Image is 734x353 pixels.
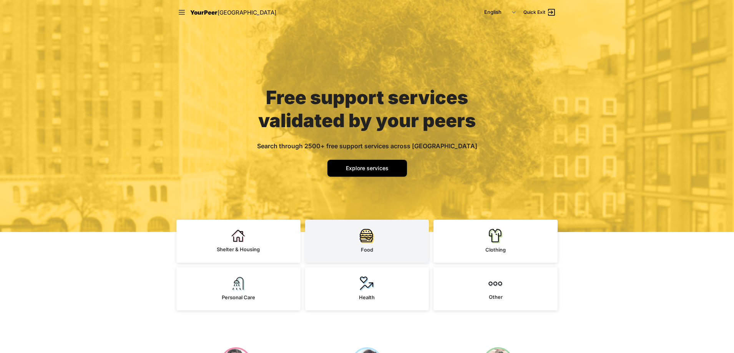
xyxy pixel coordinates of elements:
[485,247,506,253] span: Clothing
[361,247,373,253] span: Food
[346,165,389,171] span: Explore services
[258,86,476,132] span: Free support services validated by your peers
[218,9,276,16] span: [GEOGRAPHIC_DATA]
[176,267,301,310] a: Personal Care
[433,267,558,310] a: Other
[433,220,558,263] a: Clothing
[305,267,429,310] a: Health
[222,294,255,300] span: Personal Care
[217,246,260,252] span: Shelter & Housing
[523,8,556,17] a: Quick Exit
[359,294,375,300] span: Health
[305,220,429,263] a: Food
[257,142,477,150] span: Search through 2500+ free support services across [GEOGRAPHIC_DATA]
[523,9,545,15] span: Quick Exit
[489,294,503,300] span: Other
[190,8,276,17] a: YourPeer[GEOGRAPHIC_DATA]
[190,9,218,16] span: YourPeer
[176,220,301,263] a: Shelter & Housing
[327,160,407,177] a: Explore services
